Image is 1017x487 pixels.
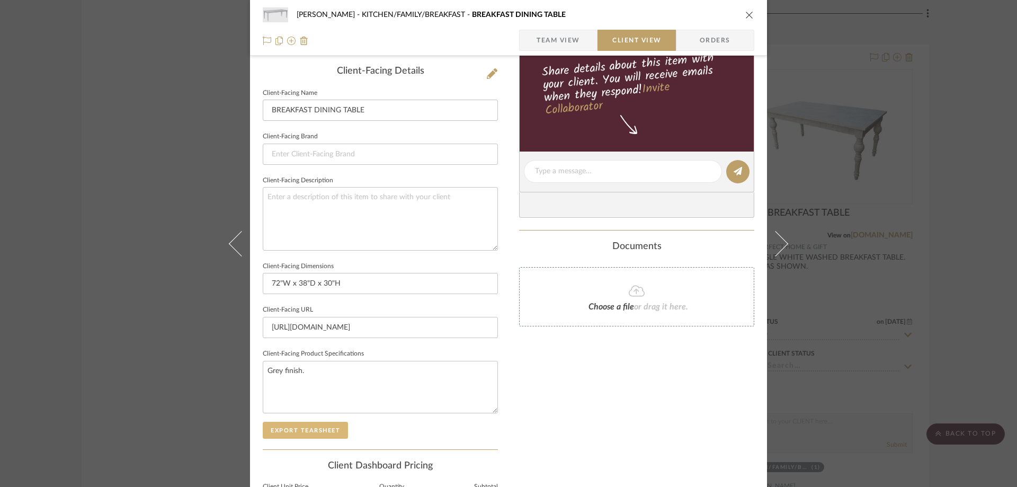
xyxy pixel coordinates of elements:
[263,307,313,313] label: Client-Facing URL
[263,4,288,25] img: cbff01fb-5b1e-49de-8210-8987e9cfb91c_48x40.jpg
[518,49,756,120] div: Share details about this item with your client. You will receive emails when they respond!
[263,273,498,294] input: Enter item dimensions
[588,303,634,311] span: Choose a file
[263,461,498,472] div: Client Dashboard Pricing
[745,10,754,20] button: close
[263,66,498,77] div: Client-Facing Details
[362,11,472,19] span: KITCHEN/FAMILY/BREAKFAST
[519,241,754,253] div: Documents
[297,11,362,19] span: [PERSON_NAME]
[612,30,661,51] span: Client View
[263,134,318,139] label: Client-Facing Brand
[300,37,308,45] img: Remove from project
[263,422,348,439] button: Export Tearsheet
[263,100,498,121] input: Enter Client-Facing Item Name
[263,351,364,357] label: Client-Facing Product Specifications
[263,178,333,183] label: Client-Facing Description
[634,303,688,311] span: or drag it here.
[263,317,498,338] input: Enter item URL
[263,264,334,269] label: Client-Facing Dimensions
[472,11,566,19] span: BREAKFAST DINING TABLE
[263,91,317,96] label: Client-Facing Name
[537,30,580,51] span: Team View
[263,144,498,165] input: Enter Client-Facing Brand
[688,30,742,51] span: Orders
